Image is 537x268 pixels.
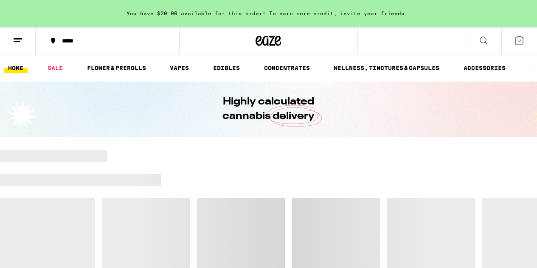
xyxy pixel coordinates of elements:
[209,63,244,73] a: EDIBLES
[459,63,510,73] a: ACCESSORIES
[127,11,337,16] span: You have $20.00 available for this order! To earn more credit,
[337,11,411,16] span: invite your friends.
[260,63,314,73] a: CONCENTRATES
[166,63,193,73] a: VAPES
[4,63,28,73] a: HOME
[329,63,444,73] a: WELLNESS, TINCTURES & CAPSULES
[43,63,67,73] a: SALE
[199,95,339,124] h1: Highly calculated cannabis delivery
[83,63,150,73] a: FLOWER & PREROLLS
